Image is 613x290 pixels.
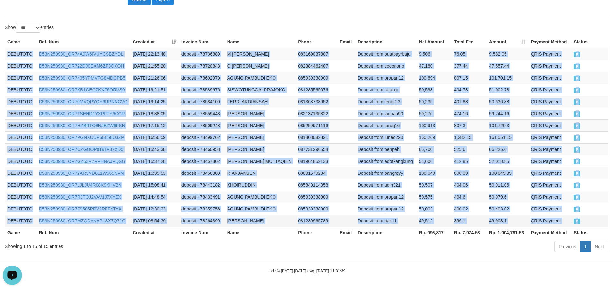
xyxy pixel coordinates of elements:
[39,123,125,128] a: D53N250930_OR7HZBRTO8NJBZW6FSN
[355,72,416,84] td: Deposit from propan12
[416,48,451,60] td: 9,506
[487,203,528,215] td: 50,403.02
[355,191,416,203] td: Deposit from propan12
[130,72,179,84] td: [DATE] 21:26:06
[5,108,36,119] td: DEBUTOTO
[5,240,251,249] div: Showing 1 to 15 of 15 entries
[130,131,179,143] td: [DATE] 16:56:59
[528,143,571,155] td: QRIS Payment
[295,179,337,191] td: 085840114358
[130,227,179,239] th: Created at
[451,36,487,48] th: Total Fee
[528,96,571,108] td: QRIS Payment
[528,179,571,191] td: QRIS Payment
[416,119,451,131] td: 100,913
[487,36,528,48] th: Amount: activate to sort column ascending
[179,119,225,131] td: deposit - 78509248
[225,191,296,203] td: AGUNG PAMBUDI EKO
[225,155,296,167] td: [PERSON_NAME] MUTTAQIEN
[528,48,571,60] td: QRIS Payment
[487,167,528,179] td: 100,849.39
[39,87,125,92] a: D53N250930_OR7KB1GECZKXF6ORVS9
[130,48,179,60] td: [DATE] 22:13:48
[451,96,487,108] td: 401.88
[416,167,451,179] td: 100,049
[574,111,580,117] span: PAID
[571,36,608,48] th: Status
[39,218,125,223] a: D53N250930_OR7MZQDAKAPLSX7Q71C
[574,99,580,105] span: PAID
[179,227,225,239] th: Invoice Num
[574,147,580,153] span: PAID
[295,108,337,119] td: 082137135822
[179,143,225,155] td: deposit - 78460958
[416,155,451,167] td: 51,606
[574,183,580,188] span: PAID
[179,191,225,203] td: deposit - 78433491
[130,36,179,48] th: Created at: activate to sort column ascending
[225,84,296,96] td: SISWOTUNGGALPRAJOKO
[5,191,36,203] td: DEBUTOTO
[225,48,296,60] td: M [PERSON_NAME]
[416,84,451,96] td: 50,598
[130,203,179,215] td: [DATE] 12:30:23
[295,203,337,215] td: 085939338909
[355,215,416,227] td: Deposit from aak11
[39,111,125,116] a: D53N250930_OR7TSEHD1YXPFTY6CCR
[487,96,528,108] td: 50,636.88
[451,108,487,119] td: 474.16
[39,206,121,211] a: D53N250930_OR7F9505PRV2RFF4TYA
[487,119,528,131] td: 101,720.3
[295,96,337,108] td: 081368733952
[36,36,130,48] th: Ref. Num
[225,72,296,84] td: AGUNG PAMBUDI EKO
[355,143,416,155] td: Deposit from pehpeh
[130,167,179,179] td: [DATE] 15:35:53
[5,155,36,167] td: DEBUTOTO
[179,72,225,84] td: deposit - 78692979
[295,155,337,167] td: 081964852133
[416,60,451,72] td: 47,180
[179,48,225,60] td: deposit - 78736889
[528,36,571,48] th: Payment Method
[416,215,451,227] td: 49,512
[130,191,179,203] td: [DATE] 14:48:54
[5,179,36,191] td: DEBUTOTO
[528,203,571,215] td: QRIS Payment
[355,48,416,60] td: Deposit from buatbayrbaju
[487,191,528,203] td: 50,979.6
[451,179,487,191] td: 404.06
[225,203,296,215] td: AGUNG PAMBUDI EKO
[451,84,487,96] td: 404.78
[295,48,337,60] td: 083160037807
[130,155,179,167] td: [DATE] 15:37:28
[451,227,487,239] th: Rp. 7,974.53
[5,119,36,131] td: DEBUTOTO
[416,179,451,191] td: 50,507
[39,147,123,152] a: D53N250930_OR7CZGOOP9191F37XD0
[36,227,130,239] th: Ref. Num
[574,135,580,141] span: PAID
[295,72,337,84] td: 085939338909
[39,135,124,140] a: D53N250930_OR7PGNXCUP6E858U3ZP
[528,191,571,203] td: QRIS Payment
[487,48,528,60] td: 9,582.05
[590,241,608,252] a: Next
[179,167,225,179] td: deposit - 78456309
[451,167,487,179] td: 800.39
[355,179,416,191] td: Deposit from udin321
[528,72,571,84] td: QRIS Payment
[337,36,355,48] th: Email
[574,52,580,57] span: PAID
[528,84,571,96] td: QRIS Payment
[225,167,296,179] td: RIANJANSEN
[39,171,124,176] a: D53N250930_OR72AR3ND8L1W665NVN
[130,60,179,72] td: [DATE] 21:55:20
[528,227,571,239] th: Payment Method
[451,48,487,60] td: 76.05
[5,60,36,72] td: DEBUTOTO
[225,227,296,239] th: Name
[39,182,121,188] a: D53N250930_OR7LJLJU4R08K9KHVB4
[225,143,296,155] td: [PERSON_NAME]
[316,269,345,273] strong: [DATE] 11:31:39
